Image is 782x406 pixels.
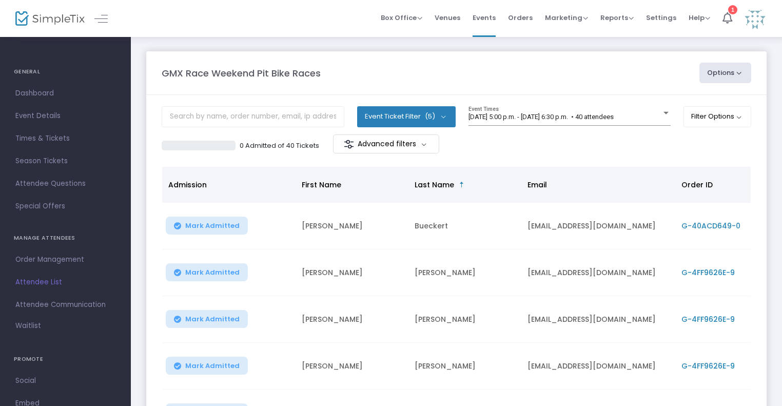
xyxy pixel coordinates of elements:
span: First Name [302,180,341,190]
span: Last Name [415,180,454,190]
button: Mark Admitted [166,310,248,328]
span: Mark Admitted [185,268,240,277]
m-button: Advanced filters [333,134,439,153]
span: (5) [425,112,435,121]
button: Filter Options [683,106,752,127]
td: [EMAIL_ADDRESS][DOMAIN_NAME] [521,249,675,296]
span: Settings [646,5,676,31]
p: 0 Admitted of 40 Tickets [240,141,319,151]
span: Box Office [381,13,422,23]
td: Bueckert [408,203,521,249]
span: Special Offers [15,200,115,213]
span: G-4FF9626E-9 [681,361,735,371]
span: Marketing [545,13,588,23]
span: Dashboard [15,87,115,100]
span: G-40ACD649-0 [681,221,740,231]
td: [EMAIL_ADDRESS][DOMAIN_NAME] [521,343,675,390]
span: Social [15,374,115,388]
h4: PROMOTE [14,349,117,370]
span: Events [473,5,496,31]
td: [EMAIL_ADDRESS][DOMAIN_NAME] [521,203,675,249]
span: Venues [435,5,460,31]
button: Options [699,63,752,83]
span: G-4FF9626E-9 [681,314,735,324]
span: Orders [508,5,533,31]
td: [PERSON_NAME] [296,296,408,343]
span: Reports [600,13,634,23]
td: [PERSON_NAME] [408,296,521,343]
span: Order Management [15,253,115,266]
button: Event Ticket Filter(5) [357,106,456,127]
span: Mark Admitted [185,222,240,230]
span: Season Tickets [15,154,115,168]
td: [PERSON_NAME] [296,343,408,390]
button: Mark Admitted [166,357,248,375]
span: Attendee Communication [15,298,115,312]
button: Mark Admitted [166,263,248,281]
td: [PERSON_NAME] [296,203,408,249]
span: Order ID [681,180,713,190]
span: Admission [168,180,207,190]
input: Search by name, order number, email, ip address [162,106,344,127]
button: Mark Admitted [166,217,248,235]
td: [PERSON_NAME] [296,249,408,296]
span: Mark Admitted [185,362,240,370]
td: [PERSON_NAME] [408,249,521,296]
span: Attendee Questions [15,177,115,190]
span: Email [527,180,547,190]
span: Attendee List [15,276,115,289]
span: Event Details [15,109,115,123]
span: [DATE] 5:00 p.m. - [DATE] 6:30 p.m. • 40 attendees [468,113,614,121]
div: 1 [728,5,737,14]
span: Waitlist [15,321,41,331]
span: G-4FF9626E-9 [681,267,735,278]
img: filter [344,139,354,149]
td: [PERSON_NAME] [408,343,521,390]
span: Sortable [458,181,466,189]
h4: GENERAL [14,62,117,82]
m-panel-title: GMX Race Weekend Pit Bike Races [162,66,321,80]
span: Times & Tickets [15,132,115,145]
span: Mark Admitted [185,315,240,323]
td: [EMAIL_ADDRESS][DOMAIN_NAME] [521,296,675,343]
h4: MANAGE ATTENDEES [14,228,117,248]
span: Help [689,13,710,23]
